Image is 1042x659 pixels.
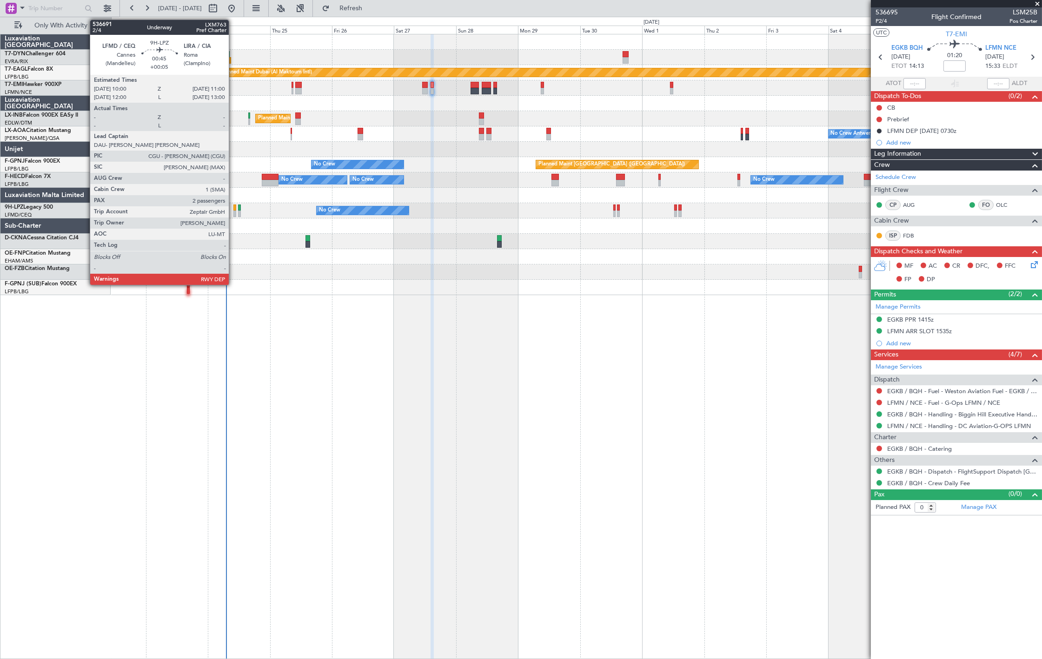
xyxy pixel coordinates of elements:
span: DP [927,275,935,284]
a: F-HECDFalcon 7X [5,174,51,179]
a: LFMN/NCE [5,89,32,96]
a: Manage PAX [961,503,996,512]
button: UTC [873,28,889,37]
span: LSM25B [1009,7,1037,17]
a: AUG [903,201,924,209]
span: (2/2) [1009,289,1022,299]
span: Pos Charter [1009,17,1037,25]
div: Tue 23 [146,26,208,34]
div: Add new [886,138,1037,146]
a: LFPB/LBG [5,73,29,80]
a: LFPB/LBG [5,165,29,172]
div: FO [978,200,994,210]
button: Only With Activity [10,18,101,33]
span: Others [874,455,895,466]
span: Refresh [332,5,371,12]
span: 536695 [876,7,898,17]
div: Planned Maint [GEOGRAPHIC_DATA] [112,81,201,95]
a: LFMD/CEQ [5,211,32,218]
label: Planned PAX [876,503,910,512]
div: Fri 3 [766,26,828,34]
span: [DATE] [891,53,910,62]
div: Mon 29 [518,26,580,34]
div: Planned Maint [GEOGRAPHIC_DATA] ([GEOGRAPHIC_DATA]) [538,158,685,171]
div: LFMN ARR SLOT 1535z [887,327,952,335]
div: Sat 27 [394,26,456,34]
span: Permits [874,290,896,300]
div: ISP [885,231,901,241]
a: Manage Services [876,362,922,372]
span: Charter [874,432,896,443]
a: LFPB/LBG [5,288,29,295]
span: ELDT [1002,62,1017,71]
div: Wed 1 [642,26,704,34]
a: F-GPNJFalcon 900EX [5,158,60,164]
span: Flight Crew [874,185,909,196]
a: 9H-LPZLegacy 500 [5,204,53,210]
span: (4/7) [1009,349,1022,359]
a: FDB [903,231,924,240]
a: OE-FZBCitation Mustang [5,266,70,271]
span: Dispatch [874,375,900,385]
span: D-CKNA [5,235,27,241]
a: LFMN / NCE - Handling - DC Aviation-G-OPS LFMN [887,422,1031,430]
a: T7-EAGLFalcon 8X [5,66,53,72]
a: LFPB/LBG [5,181,29,188]
div: CB [887,104,895,112]
a: EHAM/AMS [5,257,33,264]
a: LFMN / NCE - Fuel - G-Ops LFMN / NCE [887,399,1000,407]
div: Prebrief [887,115,909,123]
span: CR [952,262,960,271]
span: OE-FNP [5,250,26,256]
span: F-GPNJ [5,158,25,164]
a: EGKB / BQH - Fuel - Weston Aviation Fuel - EGKB / BQH [887,387,1037,395]
a: [PERSON_NAME]/QSA [5,135,60,142]
span: 14:13 [909,62,924,71]
a: EGKB / BQH - Catering [887,445,952,453]
span: LX-AOA [5,128,26,133]
a: Manage Permits [876,303,921,312]
span: Dispatch To-Dos [874,91,921,102]
span: ETOT [891,62,907,71]
span: Only With Activity [24,22,98,29]
div: [DATE] [644,19,659,26]
div: Fri 26 [332,26,394,34]
div: Planned Maint [GEOGRAPHIC_DATA] ([GEOGRAPHIC_DATA]) [258,112,405,125]
div: No Crew [281,173,303,187]
span: T7-DYN [5,51,26,57]
div: No Crew [352,173,374,187]
span: F-HECD [5,174,25,179]
a: EGKB / BQH - Crew Daily Fee [887,479,970,487]
div: [DATE] [113,19,129,26]
div: Sun 28 [456,26,518,34]
span: (0/0) [1009,489,1022,499]
span: Pax [874,489,884,500]
span: Cabin Crew [874,216,909,226]
div: No Crew [753,173,775,187]
a: D-CKNACessna Citation CJ4 [5,235,79,241]
input: --:-- [903,78,926,89]
a: T7-EMIHawker 900XP [5,82,61,87]
div: Wed 24 [208,26,270,34]
a: T7-DYNChallenger 604 [5,51,66,57]
div: AOG Maint Cannes (Mandelieu) [112,204,186,217]
span: 9H-LPZ [5,204,23,210]
span: T7-EAGL [5,66,27,72]
span: ATOT [886,79,901,88]
span: [DATE] [985,53,1004,62]
div: Mon 22 [84,26,146,34]
div: Sat 4 [829,26,890,34]
span: OE-FZB [5,266,25,271]
div: Planned Maint Dubai (Al Maktoum Intl) [220,66,312,79]
span: DFC, [976,262,989,271]
div: Tue 30 [580,26,642,34]
div: EGKB PPR 1415z [887,316,934,323]
span: ALDT [1012,79,1027,88]
a: OLC [996,201,1017,209]
span: FP [904,275,911,284]
a: EGKB / BQH - Dispatch - FlightSupport Dispatch [GEOGRAPHIC_DATA] [887,468,1037,475]
span: T7-EMI [5,82,23,87]
div: No Crew Antwerp ([GEOGRAPHIC_DATA]) [831,127,932,141]
span: AC [929,262,937,271]
a: EDLW/DTM [5,119,32,126]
